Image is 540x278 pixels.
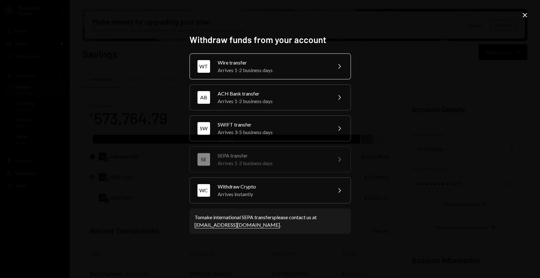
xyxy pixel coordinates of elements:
button: SESEPA transferArrives 1-2 business days [189,146,351,172]
div: Arrives 1-2 business days [218,159,328,167]
button: WTWire transferArrives 1-2 business days [189,53,351,79]
button: SWSWIFT transferArrives 3-5 business days [189,115,351,141]
div: SWIFT transfer [218,121,328,128]
h2: Withdraw funds from your account [189,34,351,46]
button: WCWithdraw CryptoArrives instantly [189,177,351,203]
div: Arrives 1-2 business days [218,97,328,105]
div: Arrives 3-5 business days [218,128,328,136]
div: Arrives 1-2 business days [218,66,328,74]
div: ACH Bank transfer [218,90,328,97]
div: Withdraw Crypto [218,183,328,190]
div: AB [197,91,210,104]
div: WT [197,60,210,73]
a: [EMAIL_ADDRESS][DOMAIN_NAME] [195,222,280,228]
button: ABACH Bank transferArrives 1-2 business days [189,84,351,110]
div: WC [197,184,210,197]
div: To make international SEPA transfers please contact us at . [195,213,346,229]
div: Arrives instantly [218,190,328,198]
div: SE [197,153,210,166]
div: SW [197,122,210,135]
div: Wire transfer [218,59,328,66]
div: SEPA transfer [218,152,328,159]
